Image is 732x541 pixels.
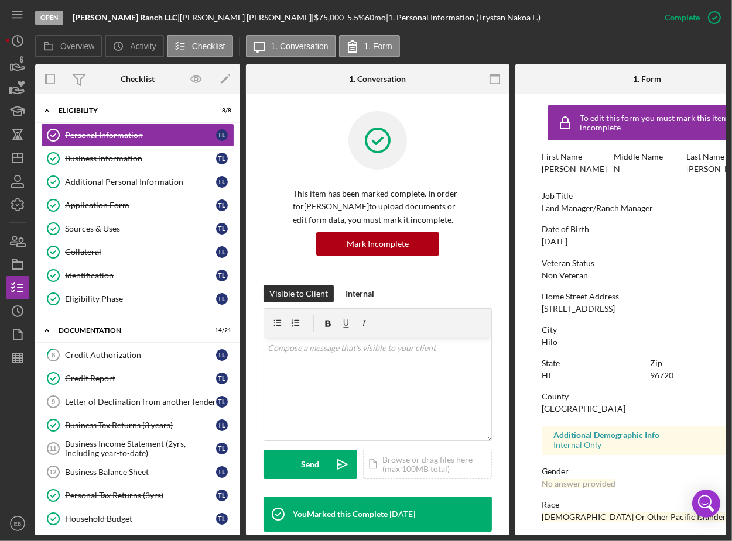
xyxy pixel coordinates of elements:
[59,327,202,334] div: Documentation
[216,129,228,141] div: T L
[542,152,608,161] div: First Name
[542,304,615,313] div: [STREET_ADDRESS]
[339,35,400,57] button: 1. Form
[302,450,320,479] div: Send
[210,107,231,114] div: 8 / 8
[41,484,234,507] a: Personal Tax Returns (3yrs)TL
[65,130,216,140] div: Personal Information
[105,35,163,57] button: Activity
[52,351,55,359] tspan: 8
[41,217,234,240] a: Sources & UsesTL
[364,42,392,51] label: 1. Form
[65,350,216,360] div: Credit Authorization
[41,123,234,147] a: Personal InformationTL
[65,491,216,500] div: Personal Tax Returns (3yrs)
[65,271,216,280] div: Identification
[614,152,680,161] div: Middle Name
[542,337,557,347] div: Hilo
[542,512,726,522] div: [DEMOGRAPHIC_DATA] Or Other Pacific Islander
[73,12,177,22] b: [PERSON_NAME] Ranch LLC
[293,509,388,519] div: You Marked this Complete
[542,271,588,280] div: Non Veteran
[60,42,94,51] label: Overview
[65,421,216,430] div: Business Tax Returns (3 years)
[216,246,228,258] div: T L
[347,232,409,256] div: Mark Incomplete
[542,204,653,213] div: Land Manager/Ranch Manager
[210,327,231,334] div: 14 / 21
[633,74,661,84] div: 1. Form
[41,264,234,287] a: IdentificationTL
[73,13,180,22] div: |
[542,404,625,413] div: [GEOGRAPHIC_DATA]
[264,450,357,479] button: Send
[665,6,700,29] div: Complete
[614,164,620,174] div: N
[264,285,334,302] button: Visible to Client
[271,42,329,51] label: 1. Conversation
[35,35,102,57] button: Overview
[216,443,228,454] div: T L
[52,398,55,405] tspan: 9
[14,521,22,527] text: EB
[41,437,234,460] a: 11Business Income Statement (2yrs, including year-to-date)TL
[65,467,216,477] div: Business Balance Sheet
[542,371,550,380] div: HI
[65,374,216,383] div: Credit Report
[65,247,216,257] div: Collateral
[6,512,29,535] button: EB
[41,343,234,367] a: 8Credit AuthorizationTL
[167,35,233,57] button: Checklist
[216,466,228,478] div: T L
[389,509,415,519] time: 2025-08-27 19:36
[41,507,234,530] a: Household BudgetTL
[216,373,228,384] div: T L
[216,223,228,235] div: T L
[41,460,234,484] a: 12Business Balance SheetTL
[542,164,607,174] div: [PERSON_NAME]
[41,367,234,390] a: Credit ReportTL
[49,445,56,452] tspan: 11
[35,11,63,25] div: Open
[216,270,228,281] div: T L
[65,514,216,523] div: Household Budget
[41,390,234,413] a: 9Letter of Declination from another lenderTL
[346,285,374,302] div: Internal
[269,285,328,302] div: Visible to Client
[180,13,314,22] div: [PERSON_NAME] [PERSON_NAME] |
[216,176,228,188] div: T L
[59,107,202,114] div: Eligibility
[192,42,225,51] label: Checklist
[65,177,216,187] div: Additional Personal Information
[130,42,156,51] label: Activity
[49,468,56,475] tspan: 12
[65,397,216,406] div: Letter of Declination from another lender
[653,6,726,29] button: Complete
[350,74,406,84] div: 1. Conversation
[316,232,439,256] button: Mark Incomplete
[293,187,463,226] p: This item has been marked complete. In order for [PERSON_NAME] to upload documents or edit form d...
[542,479,615,488] div: No answer provided
[216,199,228,211] div: T L
[216,490,228,501] div: T L
[386,13,541,22] div: | 1. Personal Information (Trystan Nakoa L.)
[41,413,234,437] a: Business Tax Returns (3 years)TL
[365,13,386,22] div: 60 mo
[216,513,228,525] div: T L
[216,349,228,361] div: T L
[41,194,234,217] a: Application FormTL
[41,240,234,264] a: CollateralTL
[65,439,216,458] div: Business Income Statement (2yrs, including year-to-date)
[216,293,228,305] div: T L
[65,154,216,163] div: Business Information
[314,12,344,22] span: $75,000
[65,294,216,304] div: Eligibility Phase
[41,287,234,311] a: Eligibility PhaseTL
[216,396,228,408] div: T L
[347,13,365,22] div: 5.5 %
[65,201,216,210] div: Application Form
[216,153,228,164] div: T L
[216,419,228,431] div: T L
[340,285,380,302] button: Internal
[650,371,673,380] div: 96720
